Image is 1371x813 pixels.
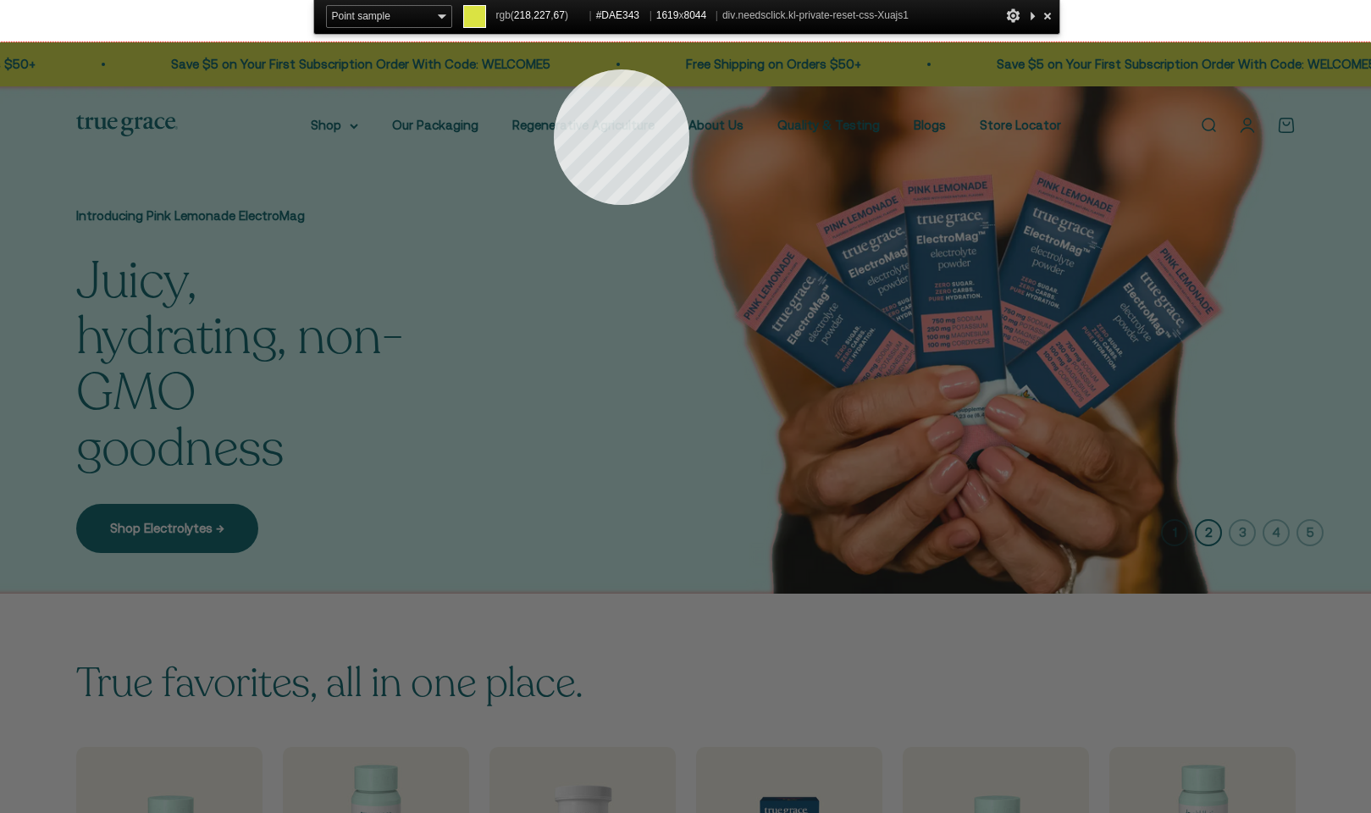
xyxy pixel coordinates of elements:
[735,9,909,21] span: .needsclick.kl-private-reset-css-Xuajs1
[656,9,679,21] span: 1619
[1039,5,1056,26] div: Close and Stop Picking
[589,9,592,21] span: |
[683,9,706,21] span: 8044
[514,9,531,21] span: 218
[722,5,909,26] span: div
[1005,5,1022,26] div: Options
[533,9,550,21] span: 227
[650,9,652,21] span: |
[656,5,711,26] span: x
[716,9,718,21] span: |
[596,5,645,26] span: #DAE343
[1025,5,1039,26] div: Collapse This Panel
[554,9,565,21] span: 67
[496,5,585,26] span: rgb( , , )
